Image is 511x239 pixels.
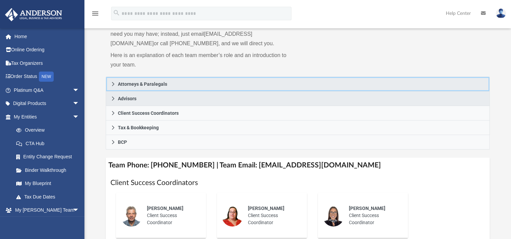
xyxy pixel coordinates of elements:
span: arrow_drop_down [73,97,86,111]
span: arrow_drop_down [73,204,86,217]
p: Here is an explanation of each team member’s role and an introduction to your team. [110,51,293,70]
span: Advisors [118,96,136,101]
a: Attorneys & Paralegals [106,77,490,91]
div: NEW [39,72,54,82]
img: thumbnail [222,205,243,227]
h4: Team Phone: [PHONE_NUMBER] | Team Email: [EMAIL_ADDRESS][DOMAIN_NAME] [106,158,490,173]
img: thumbnail [323,205,344,227]
a: Digital Productsarrow_drop_down [5,97,90,110]
h1: Client Success Coordinators [110,178,485,188]
span: [PERSON_NAME] [349,206,385,211]
span: [PERSON_NAME] [248,206,284,211]
a: menu [91,13,99,18]
a: Tax & Bookkeeping [106,121,490,135]
a: My Entitiesarrow_drop_down [5,110,90,124]
span: Attorneys & Paralegals [118,82,167,86]
span: BCP [118,140,127,144]
a: My [PERSON_NAME] Teamarrow_drop_down [5,204,86,217]
p: You don’t need to know who to contact specifically for each question or need you may have; instea... [110,20,293,48]
a: Binder Walkthrough [9,163,90,177]
a: Advisors [106,91,490,106]
span: [PERSON_NAME] [147,206,183,211]
div: Client Success Coordinator [142,200,201,231]
a: Client Success Coordinators [106,106,490,121]
span: Client Success Coordinators [118,111,179,115]
div: Client Success Coordinator [243,200,302,231]
a: Entity Change Request [9,150,90,164]
img: Anderson Advisors Platinum Portal [3,8,64,21]
i: menu [91,9,99,18]
a: Order StatusNEW [5,70,90,84]
a: BCP [106,135,490,150]
span: arrow_drop_down [73,83,86,97]
a: Tax Due Dates [9,190,90,204]
span: Tax & Bookkeeping [118,125,159,130]
a: CTA Hub [9,137,90,150]
a: Overview [9,124,90,137]
img: User Pic [496,8,506,18]
a: My Blueprint [9,177,86,190]
span: arrow_drop_down [73,110,86,124]
a: Platinum Q&Aarrow_drop_down [5,83,90,97]
img: thumbnail [121,205,142,227]
div: Client Success Coordinator [344,200,403,231]
i: search [113,9,120,17]
a: Home [5,30,90,43]
a: Online Ordering [5,43,90,57]
a: [EMAIL_ADDRESS][DOMAIN_NAME] [110,31,252,46]
a: Tax Organizers [5,56,90,70]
